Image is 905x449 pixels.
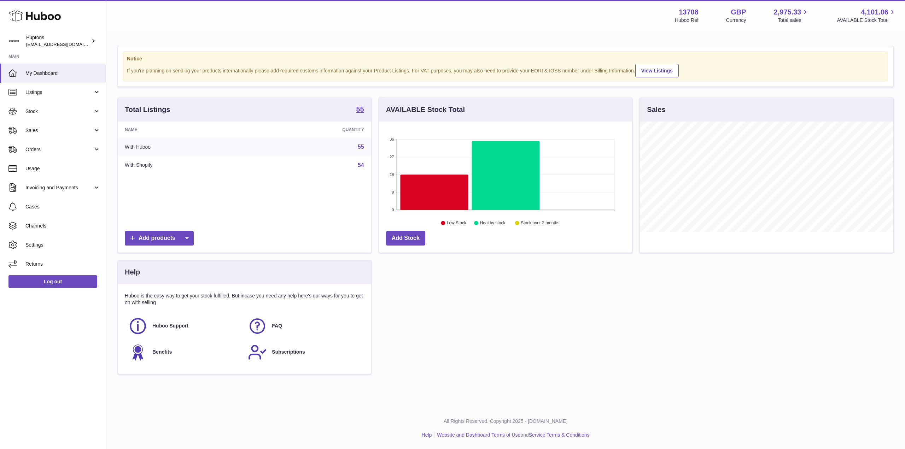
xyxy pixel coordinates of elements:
a: Huboo Support [128,317,241,336]
text: Stock over 2 months [521,221,559,226]
strong: GBP [731,7,746,17]
a: 54 [358,162,364,168]
a: 4,101.06 AVAILABLE Stock Total [837,7,897,24]
div: If you're planning on sending your products internationally please add required customs informati... [127,63,884,77]
h3: Total Listings [125,105,170,114]
strong: 13708 [679,7,699,17]
span: 4,101.06 [861,7,888,17]
p: All Rights Reserved. Copyright 2025 - [DOMAIN_NAME] [112,418,899,425]
strong: 55 [356,106,364,113]
span: Usage [25,165,100,172]
img: hello@puptons.com [8,36,19,46]
a: Log out [8,275,97,288]
span: Benefits [152,349,172,355]
span: Orders [25,146,93,153]
h3: AVAILABLE Stock Total [386,105,465,114]
a: Benefits [128,343,241,362]
text: Healthy stock [480,221,506,226]
text: Low Stock [447,221,467,226]
div: Huboo Ref [675,17,699,24]
span: Channels [25,223,100,229]
a: FAQ [248,317,360,336]
span: Subscriptions [272,349,305,355]
span: 2,975.33 [774,7,801,17]
th: Name [118,122,254,138]
text: 9 [392,190,394,194]
div: Currency [726,17,746,24]
span: Returns [25,261,100,267]
text: 0 [392,208,394,212]
span: Settings [25,242,100,248]
div: Puptons [26,34,90,48]
a: Help [422,432,432,438]
text: 18 [390,172,394,177]
span: Cases [25,203,100,210]
a: 2,975.33 Total sales [774,7,810,24]
span: [EMAIL_ADDRESS][DOMAIN_NAME] [26,41,104,47]
p: Huboo is the easy way to get your stock fulfilled. But incase you need any help here's our ways f... [125,293,364,306]
text: 27 [390,155,394,159]
text: 36 [390,137,394,141]
a: Service Terms & Conditions [529,432,590,438]
a: Website and Dashboard Terms of Use [437,432,520,438]
a: 55 [358,144,364,150]
strong: Notice [127,55,884,62]
a: Add products [125,231,194,246]
th: Quantity [254,122,371,138]
h3: Help [125,267,140,277]
span: Listings [25,89,93,96]
li: and [434,432,589,438]
span: Stock [25,108,93,115]
span: Sales [25,127,93,134]
span: Huboo Support [152,323,188,329]
a: Add Stock [386,231,425,246]
span: FAQ [272,323,282,329]
span: My Dashboard [25,70,100,77]
h3: Sales [647,105,665,114]
span: Invoicing and Payments [25,184,93,191]
span: Total sales [778,17,809,24]
a: 55 [356,106,364,114]
a: Subscriptions [248,343,360,362]
a: View Listings [635,64,679,77]
td: With Shopify [118,156,254,175]
span: AVAILABLE Stock Total [837,17,897,24]
td: With Huboo [118,138,254,156]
